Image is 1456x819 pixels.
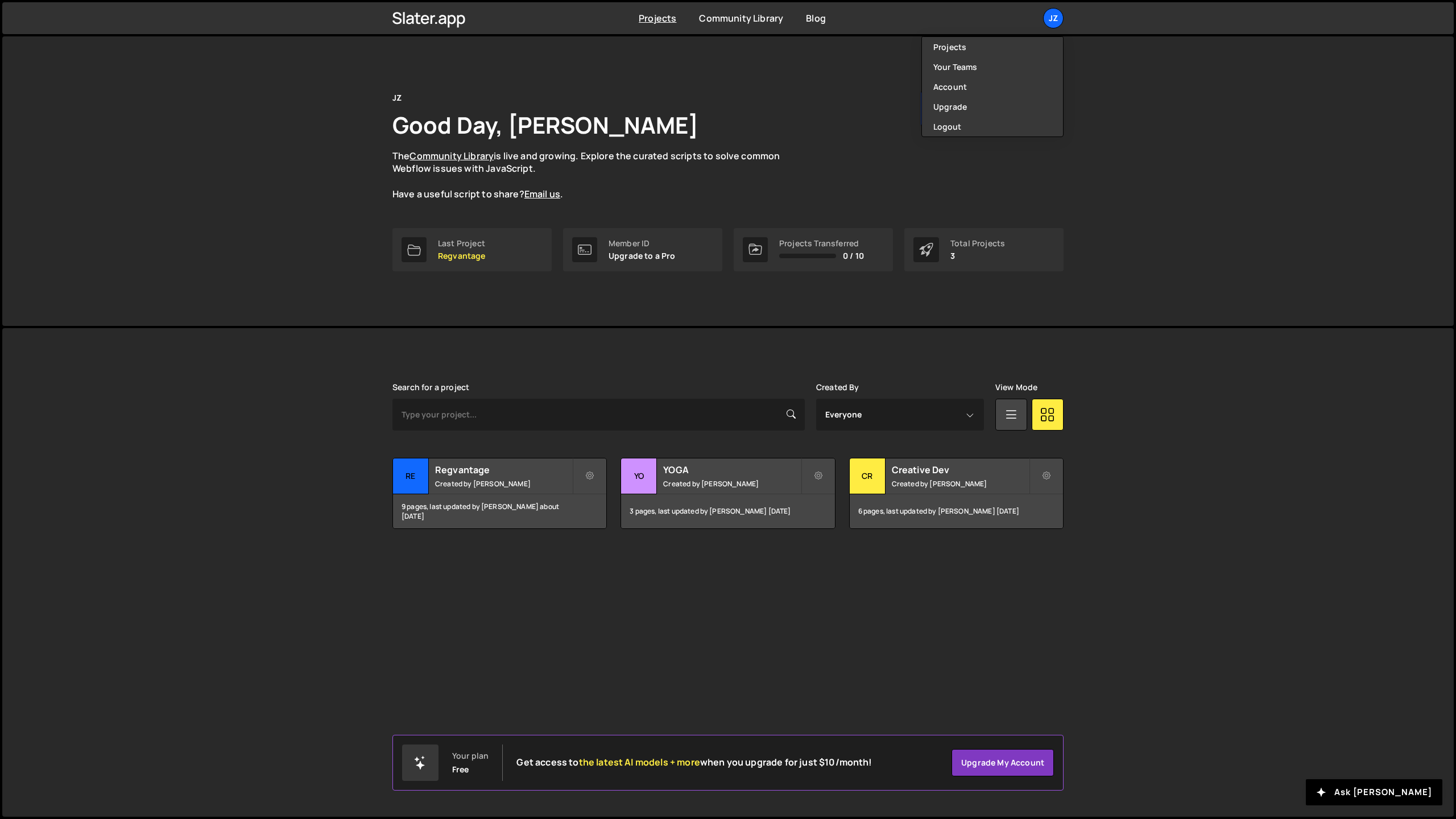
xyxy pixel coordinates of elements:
[1306,779,1442,805] button: Ask [PERSON_NAME]
[452,765,469,774] div: Free
[609,251,676,260] p: Upgrade to a Pro
[699,12,783,24] a: Community Library
[609,239,676,248] div: Member ID
[995,383,1037,392] label: View Mode
[950,251,1005,260] p: 3
[952,749,1054,776] a: Upgrade my account
[922,37,1063,57] a: Projects
[452,751,489,760] div: Your plan
[1043,8,1064,28] a: JZ
[621,458,657,494] div: YO
[779,239,864,248] div: Projects Transferred
[892,464,1029,476] h2: Creative Dev
[663,464,800,476] h2: YOGA
[843,251,864,260] span: 0 / 10
[393,458,429,494] div: Re
[621,458,835,529] a: YO YOGA Created by [PERSON_NAME] 3 pages, last updated by [PERSON_NAME] [DATE]
[435,464,572,476] h2: Regvantage
[409,150,494,162] a: Community Library
[850,458,886,494] div: Cr
[922,117,1063,136] button: Logout
[438,251,486,260] p: Regvantage
[516,757,872,768] h2: Get access to when you upgrade for just $10/month!
[806,12,826,24] a: Blog
[892,479,1029,489] small: Created by [PERSON_NAME]
[392,91,402,105] div: JZ
[392,399,805,431] input: Type your project...
[950,239,1005,248] div: Total Projects
[849,458,1064,529] a: Cr Creative Dev Created by [PERSON_NAME] 6 pages, last updated by [PERSON_NAME] [DATE]
[392,458,607,529] a: Re Regvantage Created by [PERSON_NAME] 9 pages, last updated by [PERSON_NAME] about [DATE]
[922,57,1063,77] a: Your Teams
[850,494,1063,528] div: 6 pages, last updated by [PERSON_NAME] [DATE]
[663,479,800,489] small: Created by [PERSON_NAME]
[579,756,700,768] span: the latest AI models + more
[621,494,834,528] div: 3 pages, last updated by [PERSON_NAME] [DATE]
[639,12,676,24] a: Projects
[438,239,486,248] div: Last Project
[392,228,552,271] a: Last Project Regvantage
[392,383,469,392] label: Search for a project
[392,109,698,140] h1: Good Day, [PERSON_NAME]
[393,494,606,528] div: 9 pages, last updated by [PERSON_NAME] about [DATE]
[524,188,560,200] a: Email us
[816,383,859,392] label: Created By
[435,479,572,489] small: Created by [PERSON_NAME]
[922,77,1063,97] a: Account
[392,150,802,201] p: The is live and growing. Explore the curated scripts to solve common Webflow issues with JavaScri...
[922,97,1063,117] a: Upgrade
